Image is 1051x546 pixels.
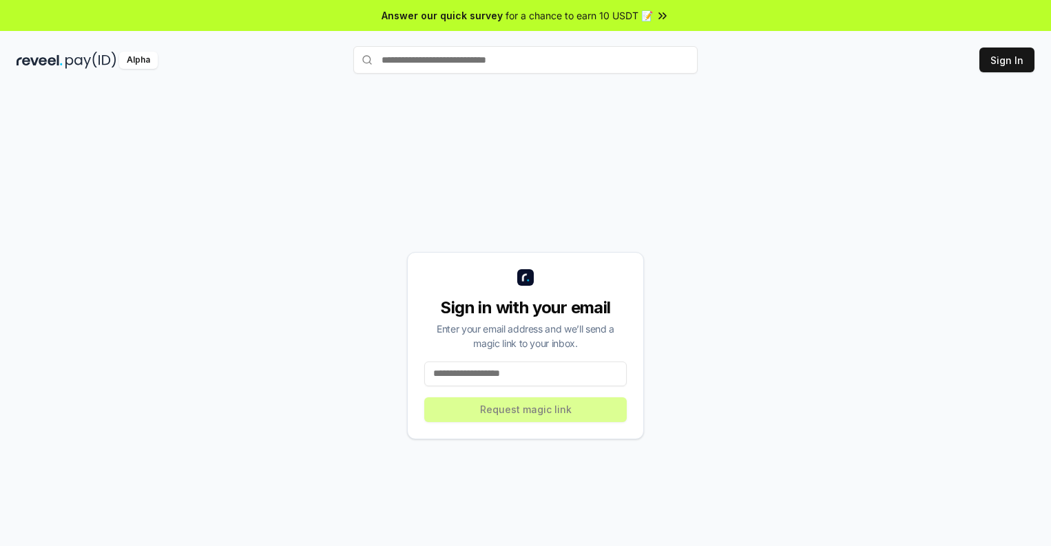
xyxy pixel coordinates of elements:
[382,8,503,23] span: Answer our quick survey
[424,297,627,319] div: Sign in with your email
[424,322,627,350] div: Enter your email address and we’ll send a magic link to your inbox.
[65,52,116,69] img: pay_id
[517,269,534,286] img: logo_small
[119,52,158,69] div: Alpha
[17,52,63,69] img: reveel_dark
[506,8,653,23] span: for a chance to earn 10 USDT 📝
[979,48,1034,72] button: Sign In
